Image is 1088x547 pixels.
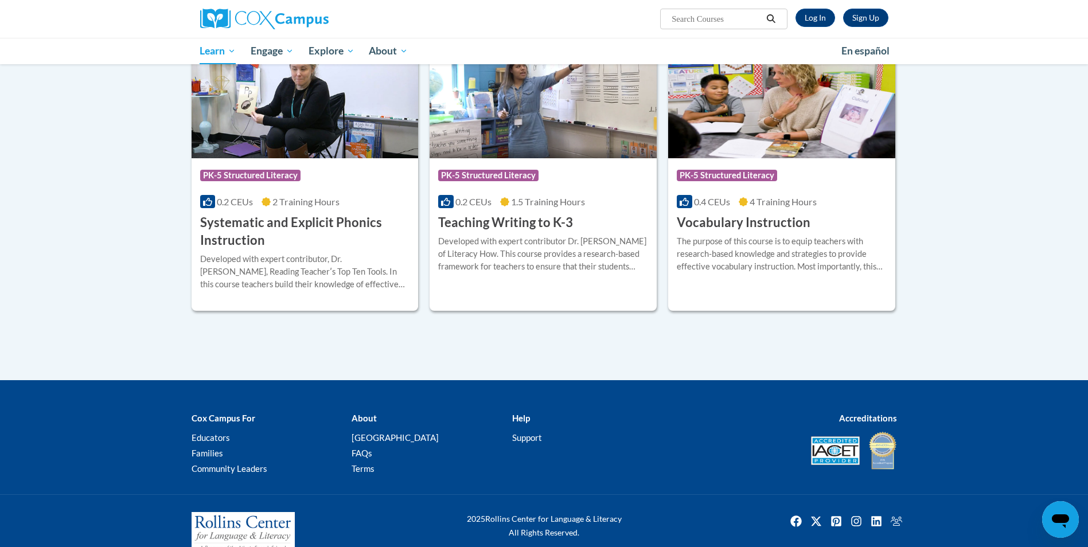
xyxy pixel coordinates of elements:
[511,196,585,207] span: 1.5 Training Hours
[430,41,657,158] img: Course Logo
[762,12,779,26] button: Search
[807,512,825,530] img: Twitter icon
[192,448,223,458] a: Families
[839,413,897,423] b: Accreditations
[1042,501,1079,538] iframe: Button to launch messaging window
[827,512,845,530] img: Pinterest icon
[200,253,410,291] div: Developed with expert contributor, Dr. [PERSON_NAME], Reading Teacherʹs Top Ten Tools. In this co...
[847,512,865,530] a: Instagram
[192,463,267,474] a: Community Leaders
[694,196,730,207] span: 0.4 CEUs
[847,512,865,530] img: Instagram icon
[251,44,294,58] span: Engage
[512,432,542,443] a: Support
[217,196,253,207] span: 0.2 CEUs
[668,41,895,311] a: Course LogoPK-5 Structured Literacy0.4 CEUs4 Training Hours Vocabulary InstructionThe purpose of ...
[467,514,485,523] span: 2025
[827,512,845,530] a: Pinterest
[438,235,648,273] div: Developed with expert contributor Dr. [PERSON_NAME] of Literacy How. This course provides a resea...
[369,44,408,58] span: About
[438,214,573,232] h3: Teaching Writing to K-3
[301,38,362,64] a: Explore
[183,38,906,64] div: Main menu
[750,196,817,207] span: 4 Training Hours
[834,39,897,63] a: En español
[787,512,805,530] a: Facebook
[795,9,835,27] a: Log In
[887,512,906,530] img: Facebook group icon
[677,214,810,232] h3: Vocabulary Instruction
[677,235,887,273] div: The purpose of this course is to equip teachers with research-based knowledge and strategies to p...
[677,170,777,181] span: PK-5 Structured Literacy
[787,512,805,530] img: Facebook icon
[867,512,886,530] img: LinkedIn icon
[430,41,657,311] a: Course LogoPK-5 Structured Literacy0.2 CEUs1.5 Training Hours Teaching Writing to K-3Developed wi...
[887,512,906,530] a: Facebook Group
[670,12,762,26] input: Search Courses
[811,436,860,465] img: Accredited IACET® Provider
[361,38,415,64] a: About
[193,38,244,64] a: Learn
[807,512,825,530] a: Twitter
[192,413,255,423] b: Cox Campus For
[200,9,418,29] a: Cox Campus
[668,41,895,158] img: Course Logo
[200,170,301,181] span: PK-5 Structured Literacy
[512,413,530,423] b: Help
[243,38,301,64] a: Engage
[272,196,340,207] span: 2 Training Hours
[192,41,419,311] a: Course LogoPK-5 Structured Literacy0.2 CEUs2 Training Hours Systematic and Explicit Phonics Instr...
[309,44,354,58] span: Explore
[867,512,886,530] a: Linkedin
[352,463,375,474] a: Terms
[868,431,897,471] img: IDA® Accredited
[424,512,665,540] div: Rollins Center for Language & Literacy All Rights Reserved.
[200,44,236,58] span: Learn
[200,9,329,29] img: Cox Campus
[352,432,439,443] a: [GEOGRAPHIC_DATA]
[843,9,888,27] a: Register
[352,413,377,423] b: About
[841,45,890,57] span: En español
[192,432,230,443] a: Educators
[192,41,419,158] img: Course Logo
[438,170,539,181] span: PK-5 Structured Literacy
[200,214,410,249] h3: Systematic and Explicit Phonics Instruction
[352,448,372,458] a: FAQs
[455,196,492,207] span: 0.2 CEUs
